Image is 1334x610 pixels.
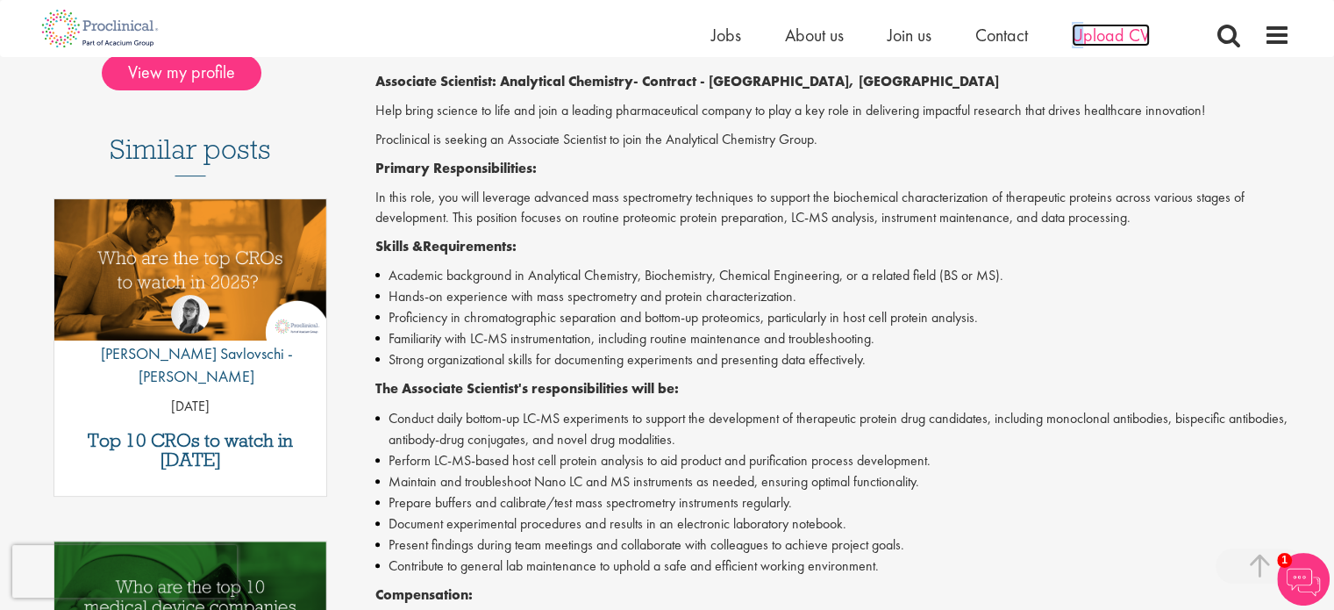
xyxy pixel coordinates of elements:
[785,24,844,47] a: About us
[54,295,327,396] a: Theodora Savlovschi - Wicks [PERSON_NAME] Savlovschi - [PERSON_NAME]
[1072,24,1150,47] a: Upload CV
[54,397,327,417] p: [DATE]
[54,199,327,341] img: Top 10 CROs 2025 | Proclinical
[375,328,1290,349] li: Familiarity with LC-MS instrumentation, including routine maintenance and troubleshooting.
[375,379,679,398] strong: The Associate Scientist's responsibilities will be:
[375,265,1290,286] li: Academic background in Analytical Chemistry, Biochemistry, Chemical Engineering, or a related fie...
[171,295,210,334] img: Theodora Savlovschi - Wicks
[375,286,1290,307] li: Hands-on experience with mass spectrometry and protein characterization.
[375,130,1290,150] p: Proclinical is seeking an Associate Scientist to join the Analytical Chemistry Group.
[975,24,1028,47] a: Contact
[633,72,999,90] strong: - Contract - [GEOGRAPHIC_DATA], [GEOGRAPHIC_DATA]
[375,556,1290,577] li: Contribute to general lab maintenance to uphold a safe and efficient working environment.
[375,408,1290,450] li: Conduct daily bottom-up LC-MS experiments to support the development of therapeutic protein drug ...
[63,431,318,470] a: Top 10 CROs to watch in [DATE]
[375,492,1290,513] li: Prepare buffers and calibrate/test mass spectrometry instruments regularly.
[375,188,1290,228] p: In this role, you will leverage advanced mass spectrometry techniques to support the biochemical ...
[54,199,327,355] a: Link to a post
[375,471,1290,492] li: Maintain and troubleshoot Nano LC and MS instruments as needed, ensuring optimal functionality.
[375,450,1290,471] li: Perform LC-MS-based host cell protein analysis to aid product and purification process development.
[375,585,473,604] strong: Compensation:
[375,513,1290,535] li: Document experimental procedures and results in an electronic laboratory notebook.
[12,545,237,598] iframe: reCAPTCHA
[711,24,741,47] a: Jobs
[375,237,423,255] strong: Skills &
[375,307,1290,328] li: Proficiency in chromatographic separation and bottom-up proteomics, particularly in host cell pro...
[375,101,1290,121] p: Help bring science to life and join a leading pharmaceutical company to play a key role in delive...
[102,55,261,90] span: View my profile
[1277,553,1292,568] span: 1
[375,159,537,177] strong: Primary Responsibilities:
[375,72,633,90] strong: Associate Scientist: Analytical Chemistry
[888,24,931,47] a: Join us
[423,237,517,255] strong: Requirements:
[102,59,279,82] a: View my profile
[375,349,1290,370] li: Strong organizational skills for documenting experiments and presenting data effectively.
[54,342,327,387] p: [PERSON_NAME] Savlovschi - [PERSON_NAME]
[1277,553,1330,606] img: Chatbot
[375,535,1290,556] li: Present findings during team meetings and collaborate with colleagues to achieve project goals.
[110,134,271,176] h3: Similar posts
